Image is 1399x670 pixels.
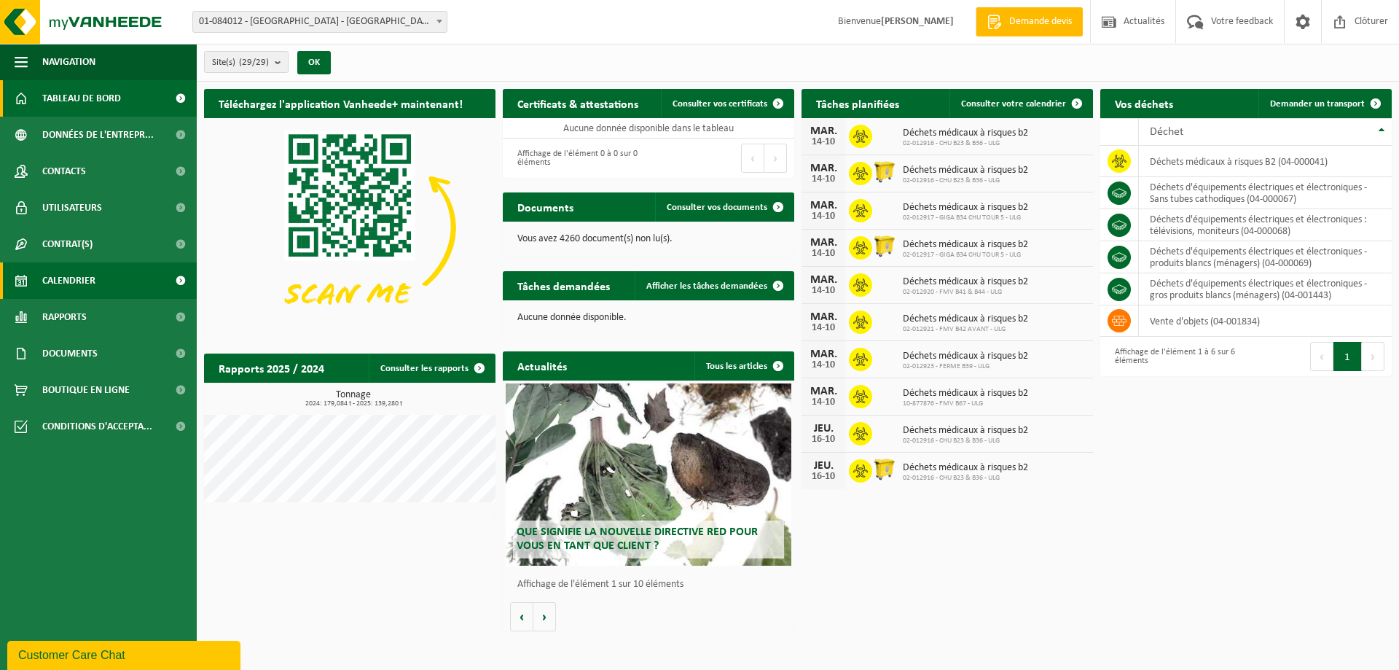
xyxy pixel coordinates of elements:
button: Vorige [510,602,533,631]
div: 14-10 [809,323,838,333]
span: 02-012916 - CHU B23 & B36 - ULG [903,176,1028,185]
td: déchets médicaux à risques B2 (04-000041) [1139,146,1392,177]
span: Déchets médicaux à risques b2 [903,462,1028,474]
button: Previous [1310,342,1333,371]
h3: Tonnage [211,390,495,408]
div: MAR. [809,274,838,286]
div: 14-10 [809,249,838,259]
count: (29/29) [239,58,269,67]
span: Boutique en ligne [42,372,130,408]
span: Consulter votre calendrier [961,99,1066,109]
span: Déchet [1150,126,1183,138]
img: WB-0770-HPE-YW-14 [872,160,897,184]
h2: Rapports 2025 / 2024 [204,354,339,382]
div: MAR. [809,311,838,323]
div: MAR. [809,348,838,360]
div: MAR. [809,163,838,174]
p: Aucune donnée disponible. [517,313,780,323]
span: Rapports [42,299,87,335]
span: Déchets médicaux à risques b2 [903,202,1028,214]
button: Previous [741,144,764,173]
div: 14-10 [809,397,838,408]
div: 14-10 [809,211,838,222]
img: WB-0770-HPE-YW-14 [872,234,897,259]
a: Consulter vos documents [655,192,793,222]
td: Aucune donnée disponible dans le tableau [503,118,794,139]
span: Déchets médicaux à risques b2 [903,239,1028,251]
div: 14-10 [809,174,838,184]
td: déchets d'équipements électriques et électroniques - produits blancs (ménagers) (04-000069) [1139,241,1392,273]
div: 14-10 [809,286,838,296]
span: 02-012916 - CHU B23 & B36 - ULG [903,437,1028,445]
div: MAR. [809,200,838,211]
span: Déchets médicaux à risques b2 [903,425,1028,437]
button: Next [1362,342,1384,371]
span: Conditions d'accepta... [42,408,152,445]
td: déchets d'équipements électriques et électroniques : télévisions, moniteurs (04-000068) [1139,209,1392,241]
p: Vous avez 4260 document(s) non lu(s). [517,234,780,244]
span: 02-012923 - FERME B39 - ULG [903,362,1028,371]
span: Tableau de bord [42,80,121,117]
div: 16-10 [809,472,838,482]
span: Site(s) [212,52,269,74]
div: 14-10 [809,360,838,370]
h2: Vos déchets [1100,89,1188,117]
a: Demander un transport [1258,89,1390,118]
span: Consulter vos certificats [673,99,767,109]
span: Demander un transport [1270,99,1365,109]
span: Utilisateurs [42,190,102,226]
span: 10-877876 - FMV B67 - ULG [903,400,1028,408]
h2: Documents [503,192,588,221]
span: 02-012916 - CHU B23 & B36 - ULG [903,474,1028,483]
strong: [PERSON_NAME] [881,16,954,27]
span: 02-012920 - FMV B41 & B44 - ULG [903,288,1028,297]
span: Documents [42,335,98,372]
button: Next [764,144,787,173]
a: Consulter les rapports [369,354,494,383]
img: Download de VHEPlus App [204,118,495,337]
td: déchets d'équipements électriques et électroniques - Sans tubes cathodiques (04-000067) [1139,177,1392,209]
a: Demande devis [976,7,1083,36]
span: 01-084012 - UNIVERSITE DE LIÈGE - ULG - LIÈGE [192,11,447,33]
button: OK [297,51,331,74]
div: 14-10 [809,137,838,147]
div: 16-10 [809,435,838,445]
div: MAR. [809,125,838,137]
span: Contrat(s) [42,226,93,262]
div: Affichage de l'élément 1 à 6 sur 6 éléments [1108,340,1239,373]
h2: Tâches demandées [503,271,624,300]
a: Consulter vos certificats [661,89,793,118]
button: 1 [1333,342,1362,371]
span: Déchets médicaux à risques b2 [903,165,1028,176]
span: Consulter vos documents [667,203,767,212]
div: MAR. [809,386,838,397]
div: MAR. [809,237,838,249]
a: Afficher les tâches demandées [635,271,793,300]
span: Déchets médicaux à risques b2 [903,276,1028,288]
button: Volgende [533,602,556,631]
div: JEU. [809,460,838,472]
button: Site(s)(29/29) [204,51,289,73]
span: 02-012921 - FMV B42 AVANT - ULG [903,325,1028,334]
h2: Téléchargez l'application Vanheede+ maintenant! [204,89,477,117]
h2: Certificats & attestations [503,89,653,117]
a: Tous les articles [694,351,793,381]
span: Déchets médicaux à risques b2 [903,351,1028,362]
span: Déchets médicaux à risques b2 [903,128,1028,139]
h2: Tâches planifiées [802,89,914,117]
span: Que signifie la nouvelle directive RED pour vous en tant que client ? [517,526,758,552]
p: Affichage de l'élément 1 sur 10 éléments [517,580,787,590]
span: 02-012916 - CHU B23 & B36 - ULG [903,139,1028,148]
span: Calendrier [42,262,95,299]
span: Afficher les tâches demandées [646,281,767,291]
span: 2024: 179,084 t - 2025: 139,280 t [211,400,495,408]
img: WB-0770-HPE-YW-14 [872,457,897,482]
span: Contacts [42,153,86,190]
div: JEU. [809,423,838,435]
span: 02-012917 - GIGA B34 CHU TOUR 5 - ULG [903,214,1028,222]
iframe: chat widget [7,638,243,670]
a: Consulter votre calendrier [949,89,1092,118]
span: Déchets médicaux à risques b2 [903,313,1028,325]
span: 01-084012 - UNIVERSITE DE LIÈGE - ULG - LIÈGE [193,12,447,32]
